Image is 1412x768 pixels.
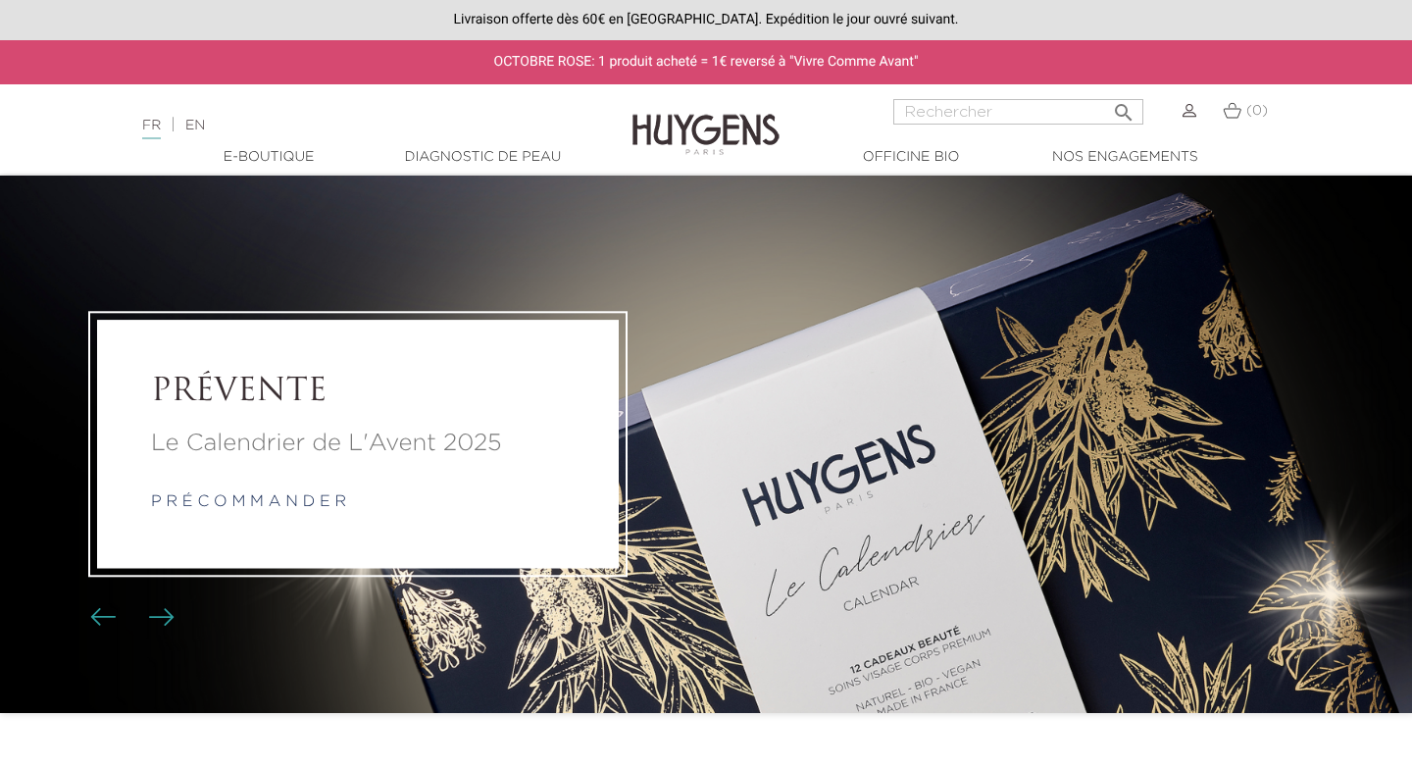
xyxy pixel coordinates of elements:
[98,603,162,633] div: Boutons du carrousel
[1027,147,1223,168] a: Nos engagements
[132,114,574,137] div: |
[151,495,346,511] a: p r é c o m m a n d e r
[142,119,161,139] a: FR
[1112,95,1135,119] i: 
[632,82,780,158] img: Huygens
[185,119,205,132] a: EN
[171,147,367,168] a: E-Boutique
[893,99,1143,125] input: Rechercher
[813,147,1009,168] a: Officine Bio
[1106,93,1141,120] button: 
[384,147,580,168] a: Diagnostic de peau
[151,374,565,411] a: PRÉVENTE
[1246,104,1268,118] span: (0)
[151,427,565,462] a: Le Calendrier de L'Avent 2025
